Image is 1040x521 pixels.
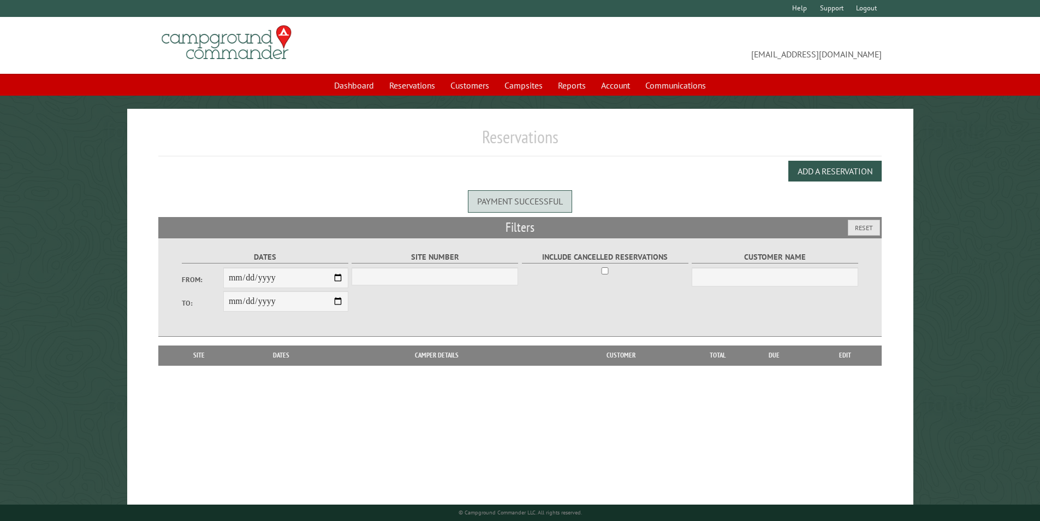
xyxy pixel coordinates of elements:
a: Account [595,75,637,96]
a: Dashboard [328,75,381,96]
label: Site Number [352,251,518,264]
label: Dates [182,251,348,264]
th: Due [740,346,809,365]
img: Campground Commander [158,21,295,64]
a: Reservations [383,75,442,96]
h1: Reservations [158,126,882,156]
th: Edit [809,346,882,365]
label: Customer Name [692,251,858,264]
div: Payment successful [468,190,572,212]
label: To: [182,298,223,308]
a: Campsites [498,75,549,96]
button: Add a Reservation [788,161,882,182]
small: © Campground Commander LLC. All rights reserved. [459,509,582,516]
a: Communications [639,75,712,96]
th: Site [164,346,235,365]
button: Reset [848,220,880,236]
th: Dates [235,346,328,365]
span: [EMAIL_ADDRESS][DOMAIN_NAME] [520,30,882,61]
label: From: [182,274,223,285]
a: Reports [551,75,592,96]
th: Total [696,346,740,365]
label: Include Cancelled Reservations [522,251,688,264]
th: Camper Details [328,346,545,365]
a: Customers [444,75,496,96]
h2: Filters [158,217,882,238]
th: Customer [545,346,696,365]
